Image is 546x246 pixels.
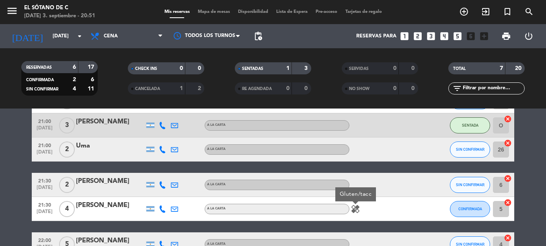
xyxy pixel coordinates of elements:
span: SERVIDAS [349,67,369,71]
span: 22:00 [35,235,55,244]
button: menu [6,5,18,20]
i: exit_to_app [481,7,491,16]
span: Mapa de mesas [194,10,234,14]
i: healing [351,204,360,214]
strong: 0 [304,86,309,91]
span: print [501,31,511,41]
i: looks_5 [452,31,463,41]
div: [PERSON_NAME] [76,236,144,246]
span: [DATE] [35,185,55,194]
i: looks_6 [466,31,476,41]
strong: 6 [91,77,96,82]
i: cancel [504,174,512,182]
span: NO SHOW [349,87,369,91]
span: Mis reservas [160,10,194,14]
span: 2 [59,177,75,193]
span: SIN CONFIRMAR [26,87,58,91]
button: SIN CONFIRMAR [450,141,490,158]
i: looks_4 [439,31,450,41]
span: 21:30 [35,200,55,209]
strong: 1 [180,86,183,91]
div: LOG OUT [517,24,540,48]
span: SENTADA [462,123,478,127]
strong: 4 [73,86,76,92]
span: 21:00 [35,116,55,125]
i: cancel [504,234,512,242]
span: A LA CARTA [207,183,226,186]
span: TOTAL [453,67,466,71]
button: SIN CONFIRMAR [450,177,490,193]
span: SIN CONFIRMAR [456,147,484,152]
i: search [524,7,534,16]
div: [PERSON_NAME] [76,176,144,187]
span: Tarjetas de regalo [341,10,386,14]
strong: 20 [515,66,523,71]
i: looks_one [399,31,410,41]
span: [DATE] [35,125,55,135]
i: turned_in_not [503,7,512,16]
span: RESERVADAS [26,66,52,70]
strong: 0 [180,66,183,71]
span: [DATE] [35,209,55,218]
span: Cena [104,33,118,39]
span: 3 [59,117,75,133]
button: CONFIRMADA [450,201,490,217]
span: RE AGENDADA [242,87,272,91]
span: Disponibilidad [234,10,272,14]
span: 21:00 [35,140,55,150]
strong: 0 [411,66,416,71]
strong: 3 [304,66,309,71]
strong: 11 [88,86,96,92]
strong: 0 [393,66,396,71]
i: menu [6,5,18,17]
i: looks_3 [426,31,436,41]
strong: 0 [286,86,289,91]
span: A LA CARTA [207,207,226,210]
i: cancel [504,199,512,207]
div: Gluten/tacc [335,187,376,201]
div: [PERSON_NAME] [76,200,144,211]
strong: 2 [198,86,203,91]
i: add_box [479,31,489,41]
div: [PERSON_NAME] [76,117,144,127]
strong: 6 [73,64,76,70]
span: [DATE] [35,150,55,159]
span: 4 [59,201,75,217]
span: A LA CARTA [207,148,226,151]
strong: 2 [73,77,76,82]
span: Pre-acceso [312,10,341,14]
i: power_settings_new [524,31,534,41]
div: Uma [76,141,144,151]
strong: 0 [411,86,416,91]
span: CANCELADA [135,87,160,91]
span: SIN CONFIRMAR [456,182,484,187]
span: CONFIRMADA [26,78,54,82]
span: Reservas para [356,33,396,39]
i: [DATE] [6,27,49,45]
span: A LA CARTA [207,242,226,246]
input: Filtrar por nombre... [462,84,524,93]
span: 2 [59,141,75,158]
button: SENTADA [450,117,490,133]
i: filter_list [452,84,462,93]
i: cancel [504,115,512,123]
i: cancel [504,139,512,147]
div: El Sótano de C [24,4,95,12]
span: A LA CARTA [207,123,226,127]
span: 21:30 [35,176,55,185]
span: CHECK INS [135,67,157,71]
strong: 7 [500,66,503,71]
strong: 0 [393,86,396,91]
i: arrow_drop_down [75,31,84,41]
strong: 0 [198,66,203,71]
span: CONFIRMADA [458,207,482,211]
i: add_circle_outline [459,7,469,16]
i: looks_two [413,31,423,41]
strong: 1 [286,66,289,71]
span: Lista de Espera [272,10,312,14]
strong: 17 [88,64,96,70]
span: pending_actions [253,31,263,41]
div: [DATE] 3. septiembre - 20:51 [24,12,95,20]
span: SENTADAS [242,67,263,71]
